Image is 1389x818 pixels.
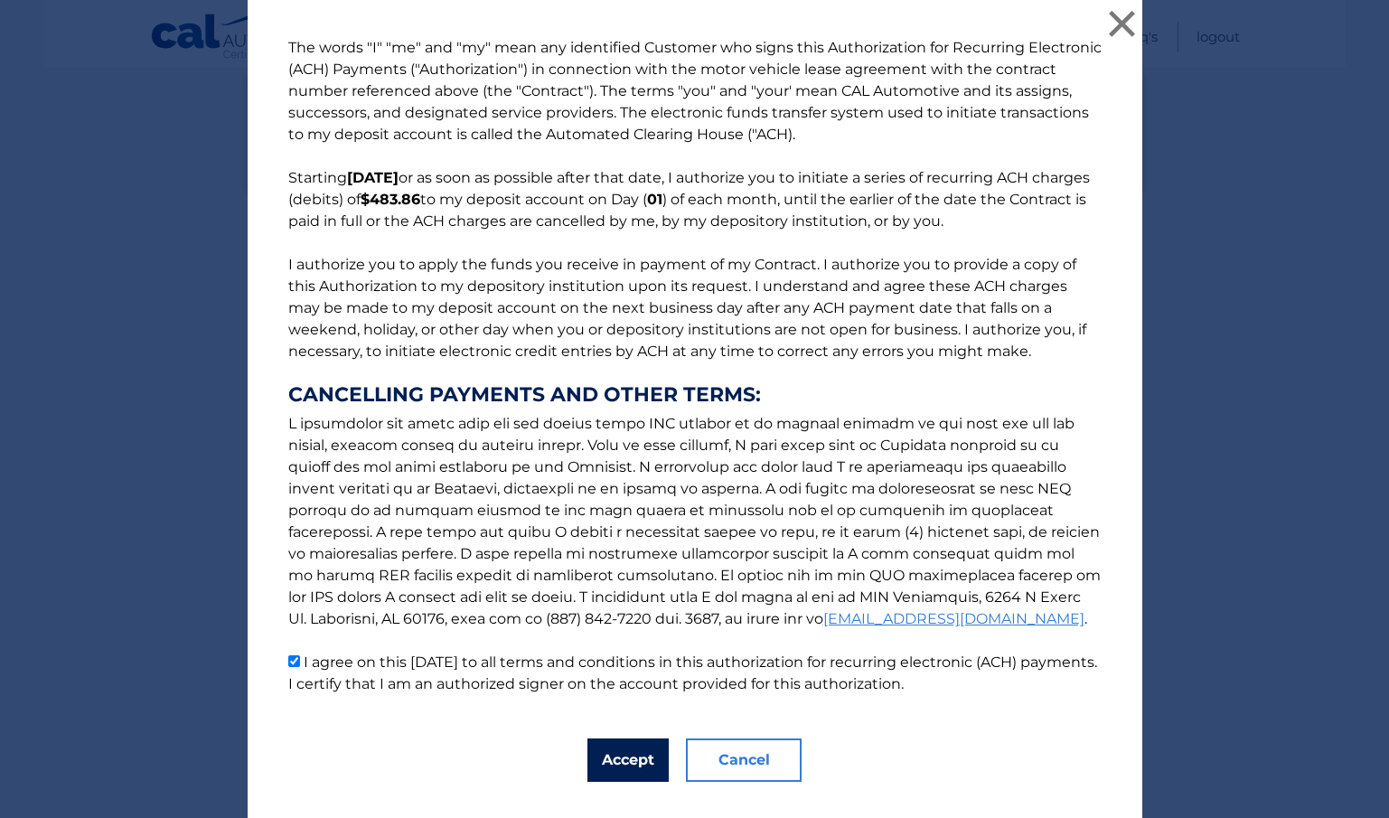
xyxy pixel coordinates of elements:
[1104,5,1140,42] button: ×
[587,738,669,782] button: Accept
[347,169,399,186] b: [DATE]
[686,738,802,782] button: Cancel
[823,610,1084,627] a: [EMAIL_ADDRESS][DOMAIN_NAME]
[361,191,420,208] b: $483.86
[647,191,662,208] b: 01
[288,384,1102,406] strong: CANCELLING PAYMENTS AND OTHER TERMS:
[270,37,1120,695] p: The words "I" "me" and "my" mean any identified Customer who signs this Authorization for Recurri...
[288,653,1097,692] label: I agree on this [DATE] to all terms and conditions in this authorization for recurring electronic...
